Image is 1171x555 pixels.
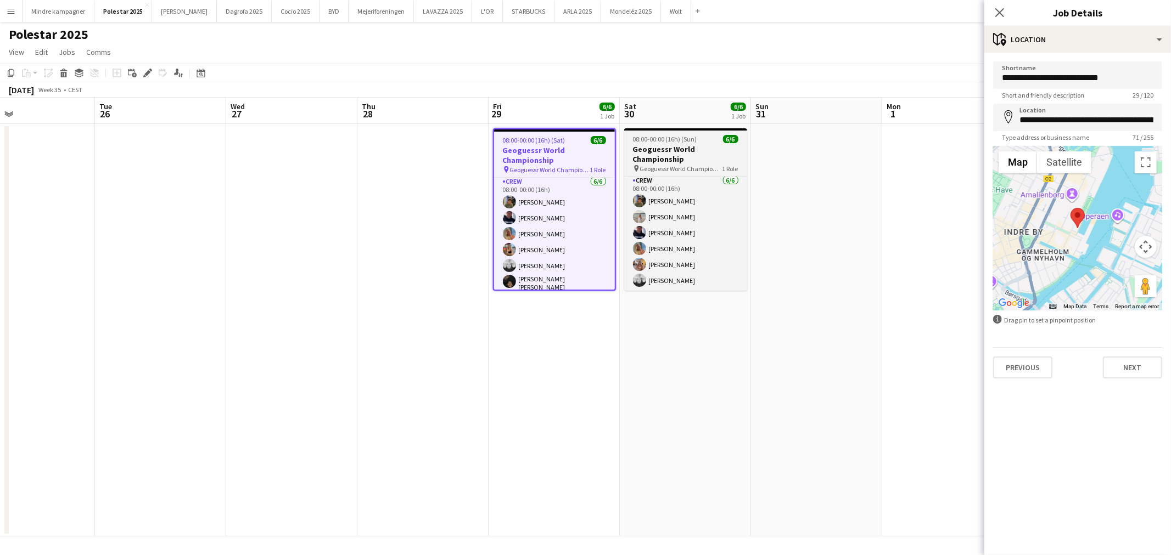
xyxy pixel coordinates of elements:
app-card-role: Crew6/608:00-00:00 (16h)[PERSON_NAME][PERSON_NAME][PERSON_NAME][PERSON_NAME][PERSON_NAME][PERSON_... [494,175,615,296]
div: [DATE] [9,84,34,95]
button: Next [1103,356,1162,378]
span: 1 [885,107,901,120]
button: Polestar 2025 [94,1,152,22]
a: View [4,45,29,59]
button: [PERSON_NAME] [152,1,217,22]
span: 29 [491,107,502,120]
span: Sat [624,101,636,111]
span: Sun [755,101,769,111]
span: 30 [623,107,636,120]
h3: Geoguessr World Championship [624,144,747,164]
span: Edit [35,47,48,57]
button: Mondeléz 2025 [601,1,661,22]
span: Wed [231,101,245,111]
div: CEST [68,86,82,94]
button: Mindre kampagner [23,1,94,22]
app-card-role: Crew6/608:00-00:00 (16h)[PERSON_NAME][PERSON_NAME][PERSON_NAME][PERSON_NAME][PERSON_NAME][PERSON_... [624,174,747,291]
h3: Job Details [984,5,1171,20]
span: Geoguessr World Championship [640,165,722,173]
app-job-card: 08:00-00:00 (16h) (Sun)6/6Geoguessr World Championship Geoguessr World Championship1 RoleCrew6/60... [624,128,747,291]
button: Cocio 2025 [272,1,320,22]
button: Map camera controls [1135,236,1157,258]
div: Location [984,26,1171,53]
button: L'OR [472,1,503,22]
span: 08:00-00:00 (16h) (Sat) [503,136,565,144]
button: Wolt [661,1,691,22]
span: 71 / 255 [1124,133,1162,141]
app-job-card: 08:00-00:00 (16h) (Sat)6/6Geoguessr World Championship Geoguessr World Championship1 RoleCrew6/60... [493,128,616,291]
span: 1 Role [590,166,606,174]
button: Keyboard shortcuts [1049,303,1057,310]
span: 1 Role [722,165,738,173]
button: Show street map [999,151,1037,173]
span: 26 [98,107,112,120]
span: 29 / 120 [1124,91,1162,99]
span: 6/6 [599,103,615,111]
span: 28 [360,107,376,120]
span: Short and friendly description [993,91,1093,99]
button: Mejeriforeningen [349,1,414,22]
button: Drag Pegman onto the map to open Street View [1135,275,1157,297]
span: 6/6 [591,136,606,144]
span: Geoguessr World Championship [510,166,590,174]
button: STARBUCKS [503,1,554,22]
img: Google [996,296,1032,310]
button: Map Data [1063,303,1086,310]
a: Jobs [54,45,80,59]
button: Dagrofa 2025 [217,1,272,22]
span: 08:00-00:00 (16h) (Sun) [633,135,697,143]
span: 27 [229,107,245,120]
span: 6/6 [723,135,738,143]
h1: Polestar 2025 [9,26,88,43]
button: BYD [320,1,349,22]
a: Comms [82,45,115,59]
a: Terms (opens in new tab) [1093,303,1108,309]
a: Open this area in Google Maps (opens a new window) [996,296,1032,310]
button: Show satellite imagery [1037,151,1091,173]
button: Toggle fullscreen view [1135,151,1157,173]
span: Mon [887,101,901,111]
a: Report a map error [1115,303,1159,309]
span: 31 [754,107,769,120]
span: Type address or business name [993,133,1098,141]
span: Comms [86,47,111,57]
span: Week 35 [36,86,64,94]
span: 6/6 [731,103,746,111]
span: Tue [99,101,112,111]
button: Previous [993,356,1052,378]
a: Edit [31,45,52,59]
div: 1 Job [600,112,614,120]
span: Jobs [59,47,75,57]
span: Fri [493,101,502,111]
div: Drag pin to set a pinpoint position [993,315,1162,325]
span: View [9,47,24,57]
button: LAVAZZA 2025 [414,1,472,22]
span: Thu [362,101,376,111]
button: ARLA 2025 [554,1,601,22]
h3: Geoguessr World Championship [494,145,615,165]
div: 1 Job [731,112,746,120]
